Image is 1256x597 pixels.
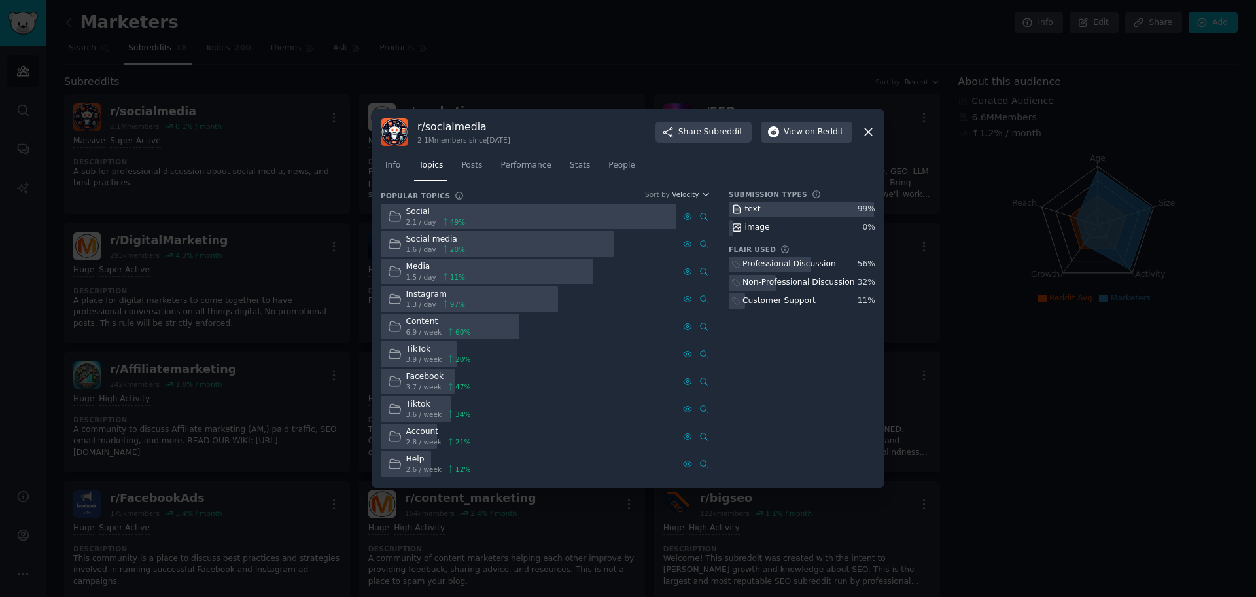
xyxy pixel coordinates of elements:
div: 99 % [858,204,875,215]
a: Posts [457,155,487,182]
span: 6.9 / week [406,327,442,336]
span: 1.5 / day [406,272,436,281]
span: Share [678,126,742,138]
div: Sort by [645,190,670,199]
span: People [608,160,635,172]
img: socialmedia [381,118,408,146]
div: Facebook [406,371,471,383]
div: Professional Discussion [742,259,836,270]
div: Help [406,454,471,465]
a: People [604,155,640,182]
div: Customer Support [742,295,816,307]
span: 1.3 / day [406,300,436,309]
span: 49 % [450,217,465,226]
button: Velocity [672,190,710,199]
div: 2.1M members since [DATE] [417,136,510,145]
div: Tiktok [406,399,471,410]
span: 3.9 / week [406,355,442,364]
div: TikTok [406,344,471,355]
div: 56 % [858,259,875,270]
div: Account [406,426,471,438]
span: Topics [419,160,443,172]
div: text [745,204,761,215]
h3: r/ socialmedia [417,120,510,134]
span: 2.6 / week [406,465,442,474]
div: Media [406,261,466,273]
span: 20 % [455,355,470,364]
a: Stats [565,155,595,182]
span: Subreddit [704,126,742,138]
a: Info [381,155,405,182]
span: 20 % [450,245,465,254]
span: 12 % [455,465,470,474]
span: on Reddit [805,126,843,138]
a: Topics [414,155,447,182]
button: Viewon Reddit [761,122,852,143]
h3: Submission Types [729,190,807,199]
span: Stats [570,160,590,172]
span: Posts [461,160,482,172]
div: Social media [406,234,466,245]
span: 21 % [455,437,470,446]
div: 32 % [858,277,875,289]
span: 1.6 / day [406,245,436,254]
span: 47 % [455,382,470,391]
a: Performance [496,155,556,182]
span: 3.7 / week [406,382,442,391]
span: Performance [500,160,551,172]
span: 2.8 / week [406,437,442,446]
span: Velocity [672,190,699,199]
span: 3.6 / week [406,410,442,419]
h3: Popular Topics [381,191,450,200]
span: View [784,126,843,138]
span: Info [385,160,400,172]
div: Instagram [406,289,466,300]
span: 60 % [455,327,470,336]
div: Content [406,316,471,328]
div: image [745,222,770,234]
span: 34 % [455,410,470,419]
span: 2.1 / day [406,217,436,226]
div: Social [406,206,466,218]
span: 97 % [450,300,465,309]
h3: Flair Used [729,245,776,254]
span: 11 % [450,272,465,281]
div: 11 % [858,295,875,307]
div: 0 % [863,222,875,234]
div: Non-Professional Discussion [742,277,855,289]
button: ShareSubreddit [655,122,752,143]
